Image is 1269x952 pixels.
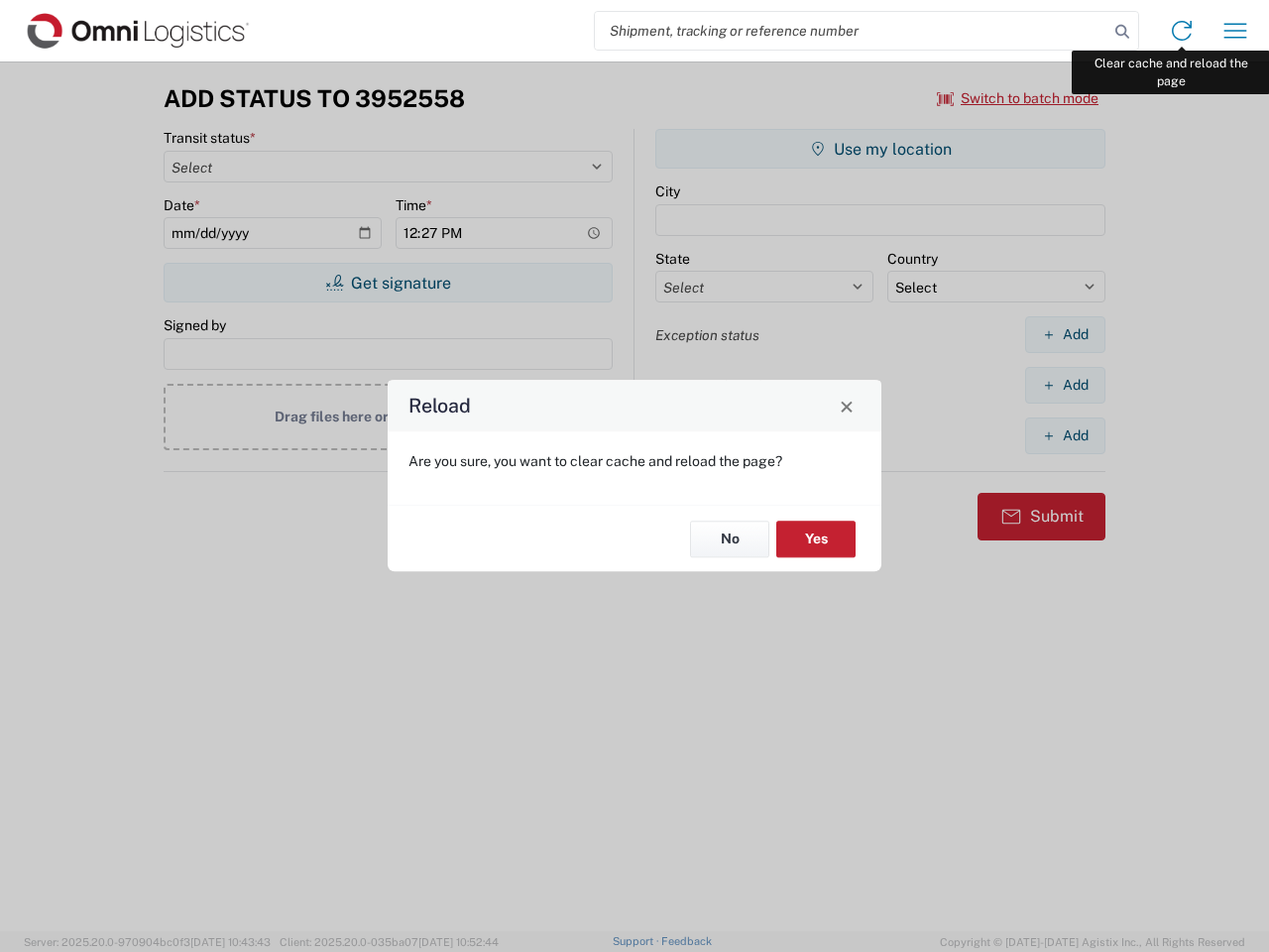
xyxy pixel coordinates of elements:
button: No [690,521,769,557]
button: Close [833,392,861,419]
p: Are you sure, you want to clear cache and reload the page? [408,452,861,470]
button: Yes [776,521,856,557]
h4: Reload [408,392,471,420]
input: Shipment, tracking or reference number [595,12,1108,50]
